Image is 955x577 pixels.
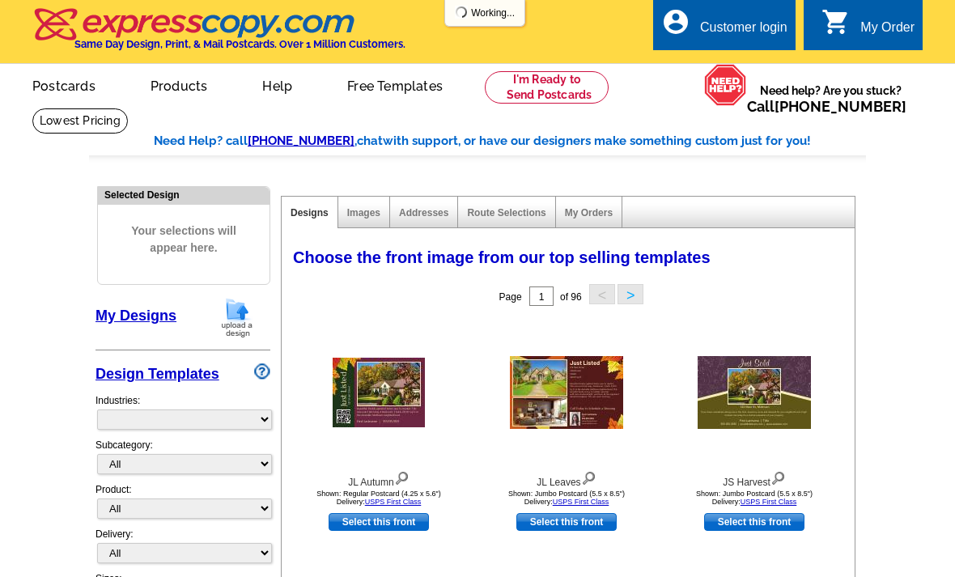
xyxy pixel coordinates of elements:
[860,20,915,43] div: My Order
[510,356,623,429] img: JL Leaves
[95,308,176,324] a: My Designs
[698,356,811,429] img: JS Harvest
[477,490,656,506] div: Shown: Jumbo Postcard (5.5 x 8.5") Delivery:
[365,498,422,506] a: USPS First Class
[741,498,797,506] a: USPS First Class
[95,438,270,482] div: Subcategory:
[467,207,545,218] a: Route Selections
[661,18,787,38] a: account_circle Customer login
[704,64,747,106] img: help
[560,291,582,303] span: of 96
[321,66,469,104] a: Free Templates
[347,207,380,218] a: Images
[618,284,643,304] button: >
[290,468,468,490] div: JL Autumn
[95,366,219,382] a: Design Templates
[95,527,270,571] div: Delivery:
[665,468,843,490] div: JS Harvest
[293,248,711,266] span: Choose the front image from our top selling templates
[98,187,270,202] div: Selected Design
[821,7,851,36] i: shopping_cart
[154,132,866,151] div: Need Help? call , with support, or have our designers make something custom just for you!
[290,490,468,506] div: Shown: Regular Postcard (4.25 x 5.6") Delivery:
[125,66,234,104] a: Products
[32,19,405,50] a: Same Day Design, Print, & Mail Postcards. Over 1 Million Customers.
[95,385,270,438] div: Industries:
[399,207,448,218] a: Addresses
[565,207,613,218] a: My Orders
[110,206,257,273] span: Your selections will appear here.
[248,134,354,148] a: [PHONE_NUMBER]
[770,468,786,486] img: view design details
[6,66,121,104] a: Postcards
[477,468,656,490] div: JL Leaves
[704,513,804,531] a: use this design
[74,38,405,50] h4: Same Day Design, Print, & Mail Postcards. Over 1 Million Customers.
[455,6,468,19] img: loading...
[95,482,270,527] div: Product:
[236,66,318,104] a: Help
[394,468,410,486] img: view design details
[329,513,429,531] a: use this design
[499,291,522,303] span: Page
[821,18,915,38] a: shopping_cart My Order
[661,7,690,36] i: account_circle
[747,98,906,115] span: Call
[291,207,329,218] a: Designs
[357,134,383,148] span: chat
[516,513,617,531] a: use this design
[747,83,915,115] span: Need help? Are you stuck?
[216,297,258,338] img: upload-design
[553,498,609,506] a: USPS First Class
[581,468,596,486] img: view design details
[333,358,425,427] img: JL Autumn
[589,284,615,304] button: <
[700,20,787,43] div: Customer login
[775,98,906,115] a: [PHONE_NUMBER]
[665,490,843,506] div: Shown: Jumbo Postcard (5.5 x 8.5") Delivery:
[254,363,270,380] img: design-wizard-help-icon.png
